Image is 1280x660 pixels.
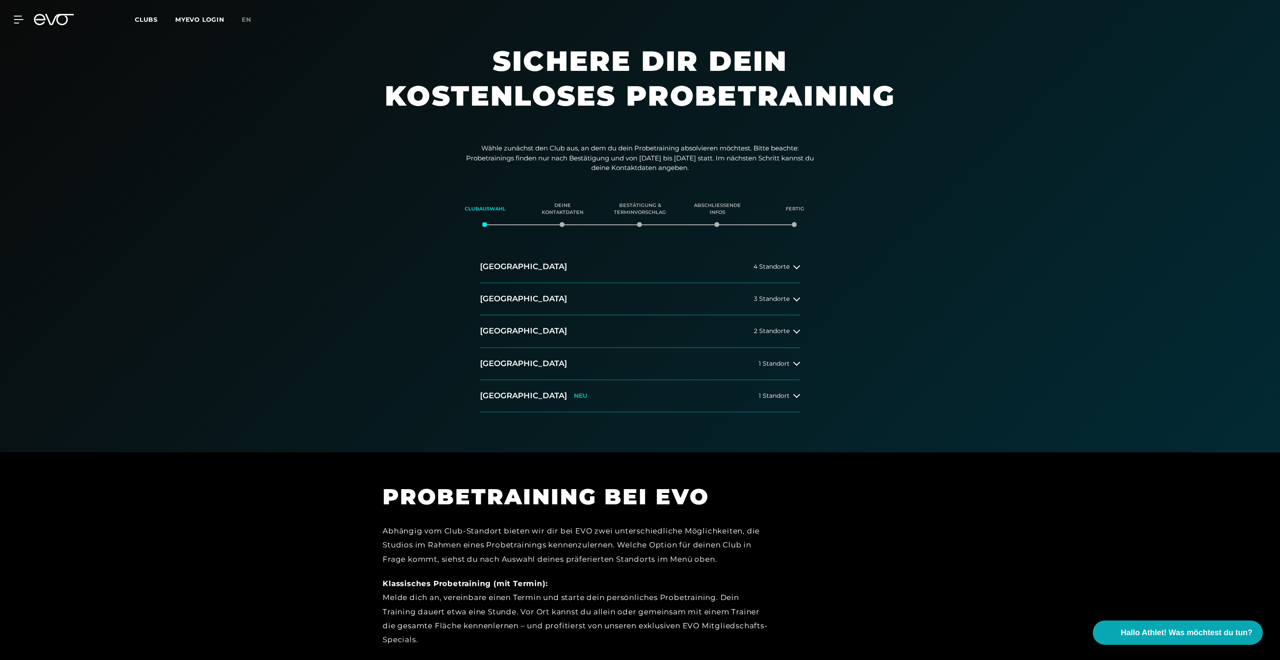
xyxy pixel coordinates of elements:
h2: [GEOGRAPHIC_DATA] [480,390,567,401]
span: Hallo Athlet! Was möchtest du tun? [1120,627,1252,639]
button: Hallo Athlet! Was möchtest du tun? [1093,620,1263,645]
div: Abhängig vom Club-Standort bieten wir dir bei EVO zwei unterschiedliche Möglichkeiten, die Studio... [383,524,774,566]
span: 4 Standorte [753,263,790,270]
button: [GEOGRAPHIC_DATA]2 Standorte [480,315,800,347]
div: Abschließende Infos [690,197,745,221]
h1: Sichere dir dein kostenloses Probetraining [379,43,901,130]
strong: Klassisches Probetraining (mit Termin): [383,579,547,588]
p: NEU [574,392,587,400]
div: Deine Kontaktdaten [535,197,590,221]
a: MYEVO LOGIN [175,16,224,23]
div: Clubauswahl [457,197,513,221]
span: 2 Standorte [754,328,790,334]
h2: [GEOGRAPHIC_DATA] [480,326,567,337]
button: [GEOGRAPHIC_DATA]4 Standorte [480,251,800,283]
h2: [GEOGRAPHIC_DATA] [480,358,567,369]
div: Bestätigung & Terminvorschlag [612,197,668,221]
a: en [242,15,262,25]
h1: PROBETRAINING BEI EVO [383,483,774,511]
h2: [GEOGRAPHIC_DATA] [480,293,567,304]
span: 3 Standorte [754,296,790,302]
p: Wähle zunächst den Club aus, an dem du dein Probetraining absolvieren möchtest. Bitte beachte: Pr... [466,143,814,173]
div: Melde dich an, vereinbare einen Termin und starte dein persönliches Probetraining. Dein Training ... [383,577,774,647]
h2: [GEOGRAPHIC_DATA] [480,261,567,272]
span: Clubs [135,16,158,23]
button: [GEOGRAPHIC_DATA]3 Standorte [480,283,800,315]
span: en [242,16,251,23]
button: [GEOGRAPHIC_DATA]NEU1 Standort [480,380,800,412]
button: [GEOGRAPHIC_DATA]1 Standort [480,348,800,380]
a: Clubs [135,15,175,23]
span: 1 Standort [759,360,790,367]
div: Fertig [767,197,823,221]
span: 1 Standort [759,393,790,399]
